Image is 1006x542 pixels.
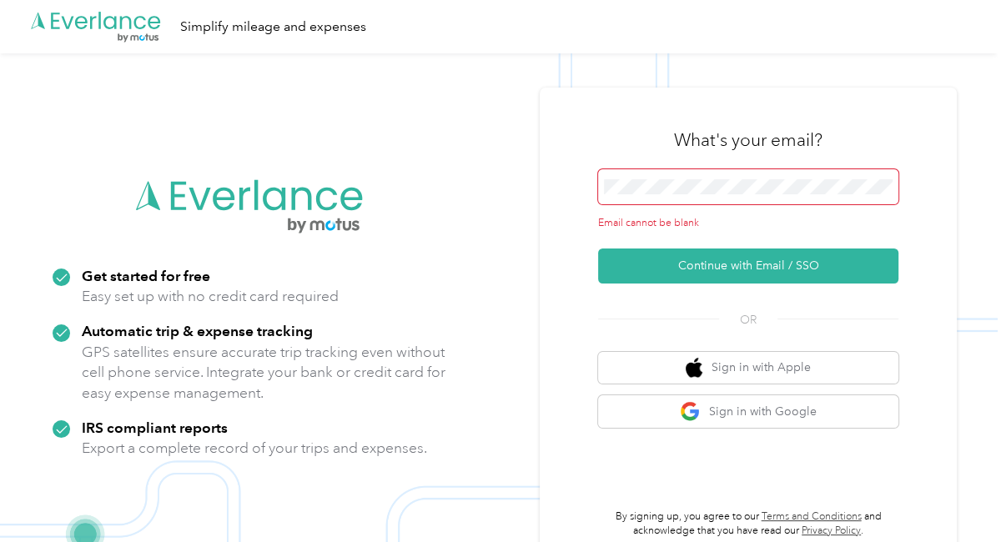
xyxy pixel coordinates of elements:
[762,510,862,523] a: Terms and Conditions
[598,216,898,231] div: Email cannot be blank
[598,352,898,384] button: apple logoSign in with Apple
[598,395,898,428] button: google logoSign in with Google
[686,358,702,379] img: apple logo
[82,322,313,339] strong: Automatic trip & expense tracking
[82,342,446,404] p: GPS satellites ensure accurate trip tracking even without cell phone service. Integrate your bank...
[180,17,366,38] div: Simplify mileage and expenses
[680,401,701,422] img: google logo
[674,128,822,152] h3: What's your email?
[82,267,210,284] strong: Get started for free
[598,248,898,284] button: Continue with Email / SSO
[598,509,898,539] p: By signing up, you agree to our and acknowledge that you have read our .
[802,524,861,537] a: Privacy Policy
[82,286,339,307] p: Easy set up with no credit card required
[82,438,427,459] p: Export a complete record of your trips and expenses.
[719,311,777,329] span: OR
[82,419,228,436] strong: IRS compliant reports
